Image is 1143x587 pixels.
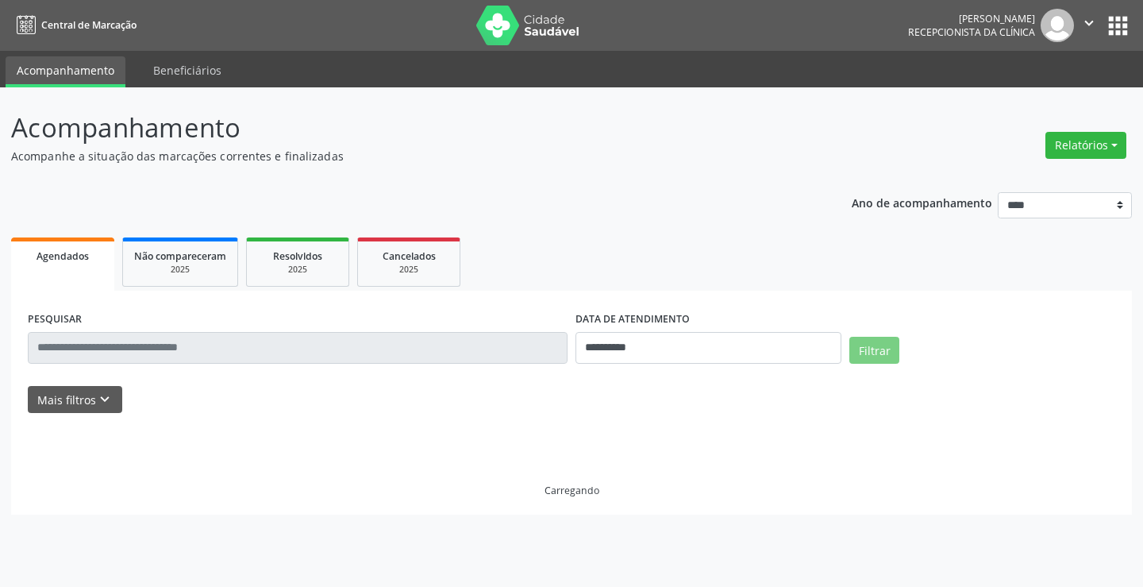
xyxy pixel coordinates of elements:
p: Ano de acompanhamento [852,192,992,212]
div: [PERSON_NAME] [908,12,1035,25]
span: Cancelados [383,249,436,263]
p: Acompanhe a situação das marcações correntes e finalizadas [11,148,795,164]
div: 2025 [369,264,448,276]
span: Resolvidos [273,249,322,263]
a: Central de Marcação [11,12,137,38]
p: Acompanhamento [11,108,795,148]
a: Acompanhamento [6,56,125,87]
i:  [1080,14,1098,32]
img: img [1041,9,1074,42]
a: Beneficiários [142,56,233,84]
div: Carregando [545,484,599,497]
button: Mais filtroskeyboard_arrow_down [28,386,122,414]
button:  [1074,9,1104,42]
button: Relatórios [1045,132,1126,159]
div: 2025 [134,264,226,276]
button: Filtrar [849,337,899,364]
span: Central de Marcação [41,18,137,32]
label: DATA DE ATENDIMENTO [575,307,690,332]
div: 2025 [258,264,337,276]
span: Não compareceram [134,249,226,263]
label: PESQUISAR [28,307,82,332]
button: apps [1104,12,1132,40]
span: Agendados [37,249,89,263]
i: keyboard_arrow_down [96,391,114,408]
span: Recepcionista da clínica [908,25,1035,39]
